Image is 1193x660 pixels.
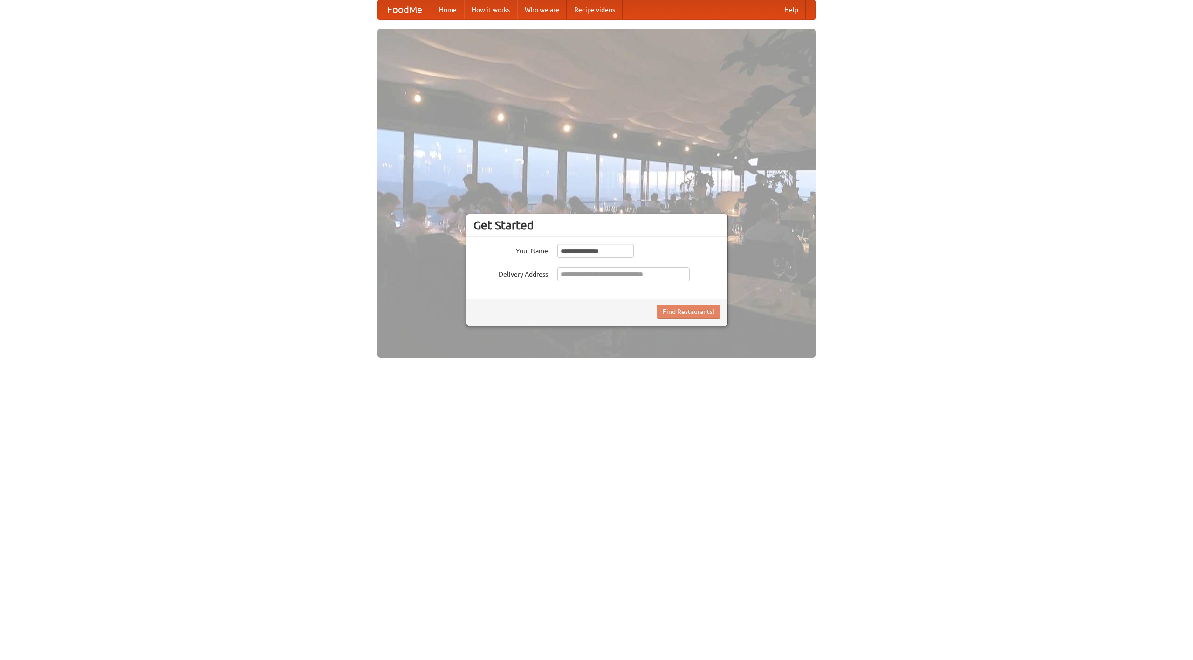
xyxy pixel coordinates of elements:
label: Delivery Address [473,267,548,279]
h3: Get Started [473,218,720,232]
a: Home [432,0,464,19]
a: FoodMe [378,0,432,19]
a: How it works [464,0,517,19]
label: Your Name [473,244,548,256]
a: Who we are [517,0,567,19]
a: Help [777,0,806,19]
a: Recipe videos [567,0,623,19]
button: Find Restaurants! [657,305,720,319]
